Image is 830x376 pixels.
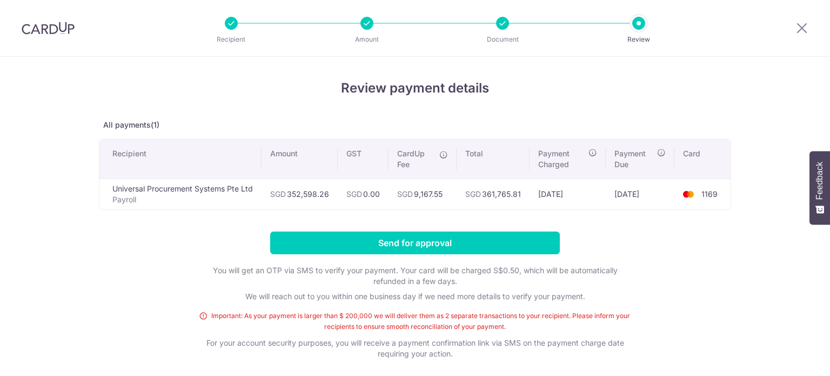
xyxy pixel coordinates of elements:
[99,78,731,98] h4: Review payment details
[389,179,457,209] td: 9,167.55
[674,140,731,179] th: Card
[457,140,530,179] th: Total
[199,311,631,332] span: Important: As your payment is larger than $ 200,000 we will deliver them as 2 separate transactio...
[22,22,75,35] img: CardUp
[99,120,731,130] p: All payments(1)
[112,194,253,205] p: Payroll
[815,162,825,200] span: Feedback
[199,338,631,370] p: For your account security purposes, you will receive a payment confirmation link via SMS on the p...
[338,140,389,179] th: GST
[530,179,606,209] td: [DATE]
[761,344,819,371] iframe: Opens a widget where you can find more information
[99,179,262,209] td: Universal Procurement Systems Pte Ltd
[538,148,586,170] span: Payment Charged
[397,148,434,170] span: CardUp Fee
[199,265,631,287] p: You will get an OTP via SMS to verify your payment. Your card will be charged S$0.50, which will ...
[463,34,543,45] p: Document
[327,34,407,45] p: Amount
[465,189,481,199] span: SGD
[346,189,362,199] span: SGD
[270,189,286,199] span: SGD
[678,188,699,201] img: <span class="translation_missing" title="translation missing: en.account_steps.new_confirm_form.b...
[809,151,830,225] button: Feedback - Show survey
[262,140,338,179] th: Amount
[262,179,338,209] td: 352,598.26
[338,179,389,209] td: 0.00
[599,34,679,45] p: Review
[397,189,413,199] span: SGD
[191,34,271,45] p: Recipient
[701,189,718,199] span: 1169
[606,179,674,209] td: [DATE]
[614,148,654,170] span: Payment Due
[457,179,530,209] td: 361,765.81
[270,232,560,254] input: Send for approval
[99,140,262,179] th: Recipient
[199,291,631,302] p: We will reach out to you within one business day if we need more details to verify your payment.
